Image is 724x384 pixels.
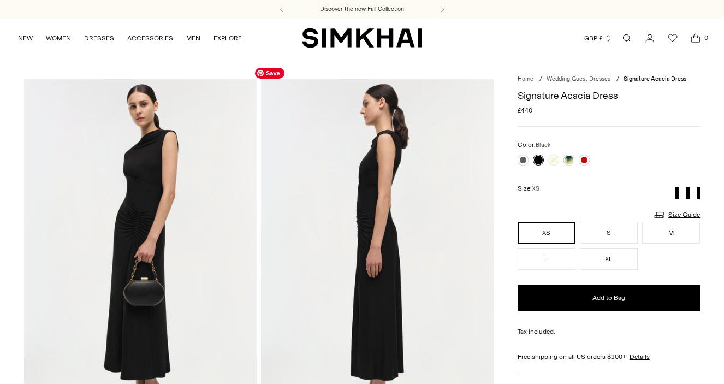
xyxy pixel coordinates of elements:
[662,27,684,49] a: Wishlist
[255,68,284,79] span: Save
[320,5,404,14] a: Discover the new Fall Collection
[539,75,542,84] div: /
[547,75,610,82] a: Wedding Guest Dresses
[518,105,532,115] span: £440
[639,27,661,49] a: Go to the account page
[616,75,619,84] div: /
[186,26,200,50] a: MEN
[580,248,638,270] button: XL
[592,293,625,303] span: Add to Bag
[518,140,551,150] label: Color:
[518,75,701,84] nav: breadcrumbs
[653,208,700,222] a: Size Guide
[616,27,638,49] a: Open search modal
[642,222,700,244] button: M
[518,285,701,311] button: Add to Bag
[624,75,686,82] span: Signature Acacia Dress
[518,327,701,336] div: Tax included.
[518,91,701,101] h1: Signature Acacia Dress
[518,184,539,194] label: Size:
[18,26,33,50] a: NEW
[518,222,575,244] button: XS
[580,222,638,244] button: S
[213,26,242,50] a: EXPLORE
[536,141,551,149] span: Black
[584,26,612,50] button: GBP £
[46,26,71,50] a: WOMEN
[685,27,707,49] a: Open cart modal
[127,26,173,50] a: ACCESSORIES
[518,75,533,82] a: Home
[518,352,701,362] div: Free shipping on all US orders $200+
[701,33,711,43] span: 0
[630,352,650,362] a: Details
[518,248,575,270] button: L
[84,26,114,50] a: DRESSES
[302,27,422,49] a: SIMKHAI
[532,185,539,192] span: XS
